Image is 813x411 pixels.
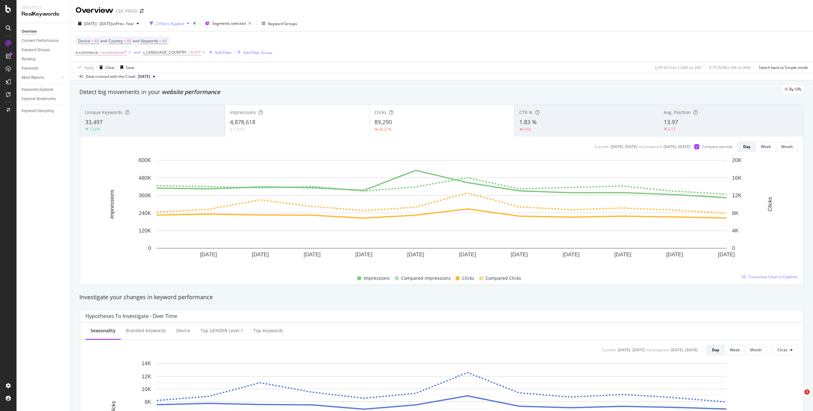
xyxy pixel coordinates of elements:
span: vs Prev. Year [112,21,134,26]
span: 89,290 [374,118,392,126]
div: Ranking [22,56,36,63]
button: Day [707,345,725,355]
div: times [192,20,197,27]
div: Investigate your changes in keyword performance [79,293,804,301]
span: = [159,38,161,44]
text: [DATE] [615,252,632,258]
a: Customize Chart in Explorer [742,274,798,280]
div: Overview [22,28,37,35]
div: Top Keywords [253,327,283,334]
span: Clicks [462,274,474,282]
text: 0 [148,245,151,251]
div: Clear [105,65,115,70]
div: 7.32% [89,126,100,132]
svg: A chart. [85,157,798,267]
button: Segments selected [203,18,254,29]
div: Day [712,347,719,353]
button: Clicks [772,345,798,355]
div: 2 Filters Applied [156,21,184,26]
div: Top GENDER Level 1 [200,327,243,334]
span: All [127,37,131,45]
text: [DATE] [252,252,269,258]
span: Customize Chart in Explorer [749,274,798,280]
span: = [187,50,190,55]
span: e-commerce [76,50,98,55]
div: Month [781,144,793,149]
div: 6.99 % Clicks ( 126K on 2M ) [655,65,701,70]
div: RealKeywords [22,10,65,18]
a: Content Performance [22,37,66,44]
text: [DATE] [304,252,321,258]
span: 1 [804,389,810,394]
div: legacy label [782,85,804,94]
text: [DATE] [459,252,476,258]
button: [DATE] [135,73,158,80]
span: 1.83 % [519,118,537,126]
div: Week [730,347,740,353]
button: Apply [76,62,94,72]
div: Hypotheses to Investigate - Over Time [85,313,177,319]
a: Keyword Groups [22,47,66,53]
div: Current: [595,144,609,149]
div: vs Compared : [646,347,669,353]
text: [DATE] [511,252,528,258]
span: Keywords [141,38,158,44]
div: Add Filter [215,50,232,55]
div: and [134,50,140,55]
div: Month [750,347,762,353]
a: Overview [22,28,66,35]
button: Add Filter [206,49,232,56]
div: [DATE] - [DATE] [618,347,645,353]
div: Keyword Groups [268,21,297,26]
div: Apply [84,65,94,70]
span: and [133,38,139,44]
span: 4,878,618 [230,118,255,126]
a: Keyword Sampling [22,108,66,114]
a: Ranking [22,56,66,63]
text: 480K [138,175,151,181]
span: Unique Keywords [85,109,123,115]
span: Compared Clicks [486,274,521,282]
span: All [94,37,99,45]
div: [DATE] - [DATE] [663,144,690,149]
button: Day [738,142,756,152]
a: Keywords Explorer [22,86,66,93]
div: Branded Keywords [126,327,166,334]
span: Avg. Position [664,109,691,115]
img: Equal [230,129,232,131]
div: 9.75 % URLs ( 9K on 96K ) [709,65,751,70]
div: Compare periods [702,144,733,149]
div: Seasonality [91,327,116,334]
div: 2.17 [668,126,675,132]
button: Week [756,142,776,152]
button: and [134,49,140,55]
text: 8K [732,210,739,216]
button: Month [776,142,798,152]
span: Impressions [230,109,256,115]
button: Add Filter Group [235,49,272,56]
div: Keyword Sampling [22,108,54,114]
div: [DATE] - [DATE] [671,347,698,353]
text: 4K [732,228,739,234]
text: 14K [142,360,151,367]
text: [DATE] [718,252,735,258]
text: Impressions [109,190,115,219]
div: More Reports [22,74,44,81]
span: Device [78,38,90,44]
text: [DATE] [200,252,217,258]
div: Add Filter Group [243,50,272,55]
span: All [162,37,167,45]
span: 2025 Sep. 12th [138,74,150,79]
iframe: Intercom live chat [791,389,807,405]
span: Impressions [364,274,390,282]
div: Keywords Explorer [22,86,53,93]
text: 0 [732,245,735,251]
span: and [100,38,107,44]
button: 2 Filters Applied [147,18,192,29]
div: Keyword Groups [22,47,50,53]
a: Explorer Bookmarks [22,96,66,102]
div: 0.42 [523,126,531,132]
button: Keyword Groups [259,18,300,29]
text: 10K [142,386,151,392]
